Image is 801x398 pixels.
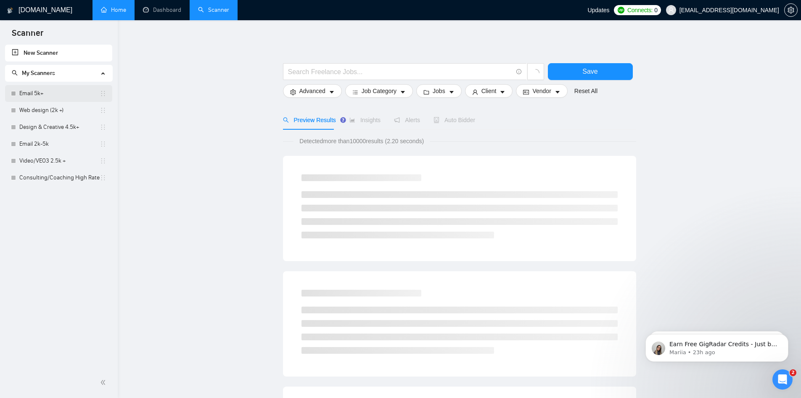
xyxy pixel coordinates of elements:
li: New Scanner [5,45,112,61]
span: holder [100,124,106,131]
button: Save [548,63,633,80]
span: setting [290,89,296,95]
span: user [472,89,478,95]
span: Vendor [532,86,551,96]
button: barsJob Categorycaret-down [345,84,413,98]
li: Consulting/Coaching High Rates only [5,169,112,186]
a: Reset All [574,86,597,96]
span: My Scanners [22,69,55,77]
span: Advanced [299,86,325,96]
span: holder [100,141,106,147]
li: Video/VEO3 2.5k + [5,152,112,169]
span: info-circle [516,69,522,75]
span: holder [100,158,106,164]
button: setting [784,3,798,17]
span: search [12,70,18,76]
span: Save [582,66,597,77]
span: Connects: [627,5,653,15]
span: Preview Results [283,117,336,123]
span: Scanner [5,27,50,45]
a: homeHome [101,6,126,13]
span: folder [423,89,429,95]
iframe: Intercom notifications message [633,316,801,375]
a: setting [784,7,798,13]
span: caret-down [555,89,560,95]
span: Jobs [433,86,445,96]
a: Design & Creative 4.5k+ [19,119,100,136]
span: Auto Bidder [434,117,475,123]
img: logo [7,4,13,17]
button: folderJobscaret-down [416,84,462,98]
iframe: Intercom live chat [772,369,793,390]
span: Alerts [394,117,420,123]
span: area-chart [349,117,355,123]
span: caret-down [400,89,406,95]
span: Insights [349,117,381,123]
span: 2 [790,369,796,376]
input: Search Freelance Jobs... [288,67,513,77]
span: 0 [654,5,658,15]
button: userClientcaret-down [465,84,513,98]
span: My Scanners [12,69,55,77]
span: Updates [587,7,609,13]
span: double-left [100,378,108,387]
button: idcardVendorcaret-down [516,84,567,98]
a: Email 2k-5k [19,136,100,152]
a: Video/VEO3 2.5k + [19,152,100,169]
div: Tooltip anchor [339,116,347,124]
span: search [283,117,289,123]
span: holder [100,107,106,114]
span: holder [100,174,106,181]
a: dashboardDashboard [143,6,181,13]
span: notification [394,117,400,123]
span: idcard [523,89,529,95]
span: robot [434,117,439,123]
span: bars [352,89,358,95]
span: loading [532,69,539,77]
img: upwork-logo.png [618,7,624,13]
li: Web design (2k +) [5,102,112,119]
span: caret-down [329,89,335,95]
span: user [668,7,674,13]
span: Detected more than 10000 results (2.20 seconds) [293,136,430,146]
a: Consulting/Coaching High Rates only [19,169,100,186]
span: caret-down [500,89,505,95]
span: caret-down [449,89,455,95]
span: Job Category [362,86,397,96]
a: New Scanner [12,45,106,61]
a: searchScanner [198,6,229,13]
li: Email 5k+ [5,85,112,102]
span: Client [481,86,497,96]
button: settingAdvancedcaret-down [283,84,342,98]
li: Email 2k-5k [5,136,112,152]
li: Design & Creative 4.5k+ [5,119,112,136]
a: Email 5k+ [19,85,100,102]
span: holder [100,90,106,97]
a: Web design (2k +) [19,102,100,119]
